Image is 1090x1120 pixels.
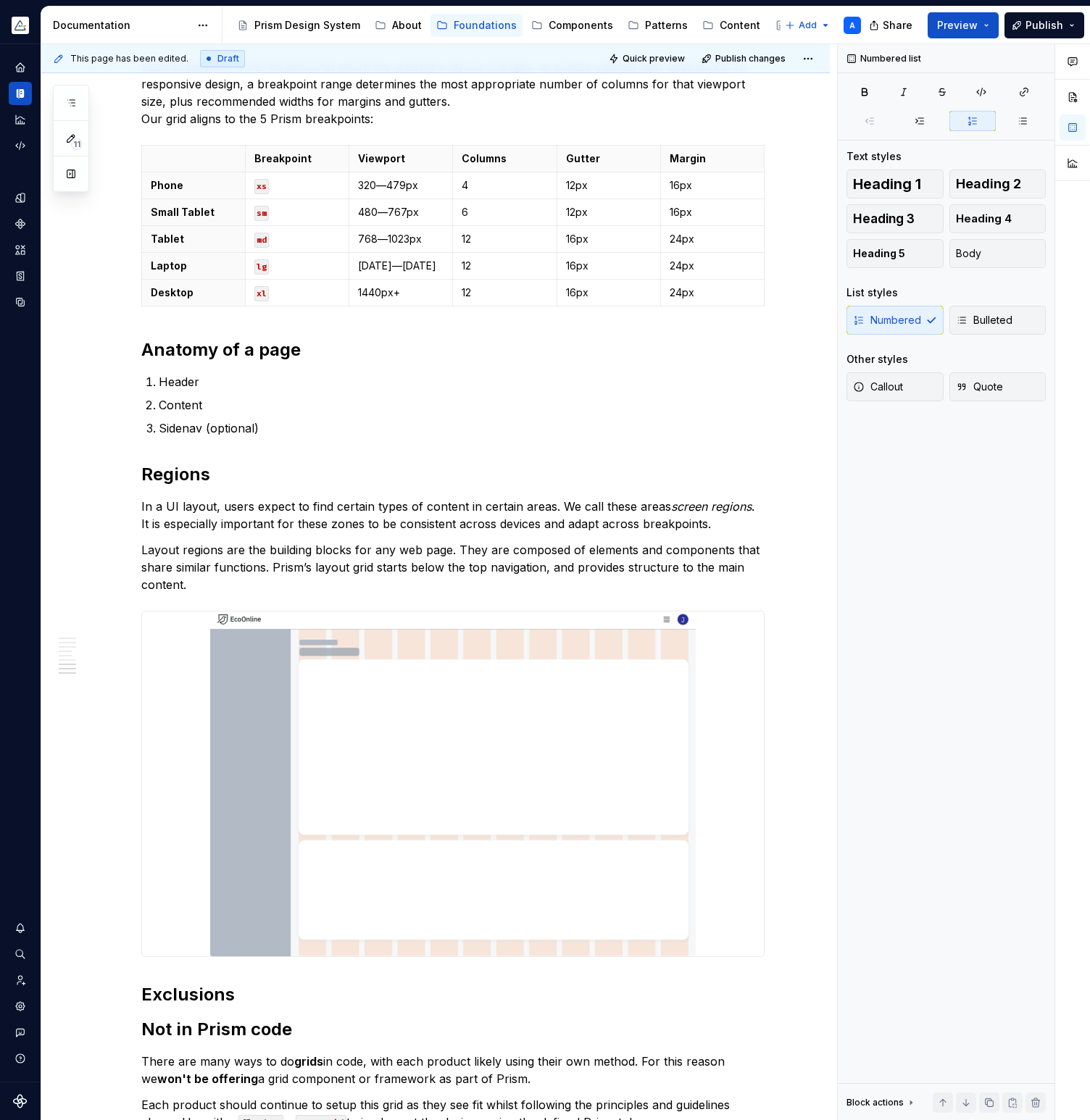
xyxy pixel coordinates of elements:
[151,178,236,193] p: Phone
[1025,18,1063,33] span: Publish
[645,18,688,33] div: Patterns
[462,285,547,300] p: 12
[670,205,755,220] p: 16px
[254,179,269,194] code: xs
[566,285,652,300] p: 16px
[670,259,755,273] p: 24px
[9,264,32,288] div: Storybook stories
[9,82,32,105] div: Documentation
[720,18,760,33] div: Content
[623,53,685,64] span: Quick preview
[846,149,902,164] div: Text styles
[9,943,32,966] button: Search ⌘K
[254,286,269,301] code: xl
[671,499,752,514] em: screen regions
[254,206,269,221] code: sm
[846,239,944,268] button: Heading 5
[956,177,1021,191] span: Heading 2
[769,14,854,37] a: Contact Us
[141,463,765,486] h2: Regions
[141,498,765,532] p: In a UI layout, users expect to find certain types of content in certain areas. We call these are...
[9,134,32,157] a: Code automation
[254,233,269,248] code: md
[670,285,755,300] p: 24px
[846,285,898,300] div: List styles
[9,108,32,131] a: Analytics
[358,205,444,220] p: 480—767px
[9,238,32,262] div: Assets
[566,205,652,220] p: 12px
[9,186,32,209] a: Design tokens
[853,177,921,191] span: Heading 1
[937,18,978,33] span: Preview
[949,239,1047,268] button: Body
[846,170,944,198] button: Heading 1
[358,152,405,164] strong: Viewport
[462,259,547,273] p: 12
[462,232,547,246] p: 12
[846,1097,904,1108] div: Block actions
[956,246,981,261] span: Body
[949,170,1047,198] button: Heading 2
[141,541,765,593] p: Layout regions are the building blocks for any web page. They are composed of elements and compon...
[604,49,691,69] button: Quick preview
[9,56,32,79] a: Home
[846,372,944,401] button: Callout
[9,995,32,1018] a: Settings
[670,178,755,193] p: 16px
[549,18,613,33] div: Components
[462,178,547,193] p: 4
[949,372,1047,401] button: Quote
[525,14,619,37] a: Components
[622,14,694,37] a: Patterns
[9,916,32,940] div: Notifications
[159,419,765,437] p: Sidenav (optional)
[781,15,835,35] button: Add
[566,152,600,164] strong: Gutter
[956,212,1012,226] span: Heading 4
[294,1054,323,1069] strong: grids
[430,14,523,37] a: Foundations
[53,18,190,33] div: Documentation
[566,232,652,246] p: 16px
[883,18,912,33] span: Share
[846,1092,917,1113] div: Block actions
[157,1071,258,1086] strong: won't be offering
[70,53,188,64] span: This page has been edited.
[210,611,696,956] img: 58072205-ca2e-462b-9d4a-a74d994c900d.png
[1004,12,1084,38] button: Publish
[141,1019,292,1040] strong: Not in Prism code
[853,380,903,394] span: Callout
[13,1094,28,1108] a: Supernova Logo
[853,246,905,261] span: Heading 5
[231,11,778,40] div: Page tree
[159,373,765,390] p: Header
[358,178,444,193] p: 320—479px
[9,291,32,314] a: Data sources
[566,178,652,193] p: 12px
[846,352,908,367] div: Other styles
[141,58,765,128] p: Each breakpoint is the threshold at which the website’s layout changes, to ensure optimal user ex...
[799,20,817,31] span: Add
[862,12,922,38] button: Share
[956,380,1003,394] span: Quote
[715,53,786,64] span: Publish changes
[696,14,766,37] a: Content
[254,152,312,164] strong: Breakpoint
[846,204,944,233] button: Heading 3
[9,212,32,235] div: Components
[369,14,428,37] a: About
[956,313,1012,327] span: Bulleted
[217,53,239,64] span: Draft
[462,205,547,220] p: 6
[9,969,32,992] a: Invite team
[949,204,1047,233] button: Heading 4
[358,232,444,246] p: 768—1023px
[949,306,1047,335] button: Bulleted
